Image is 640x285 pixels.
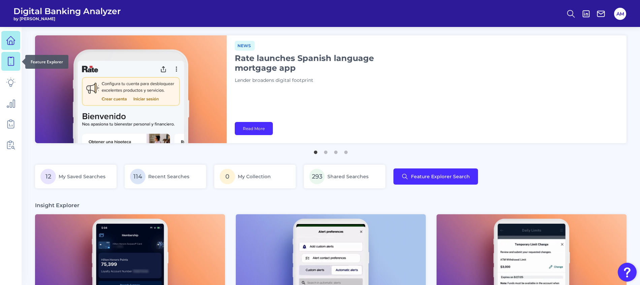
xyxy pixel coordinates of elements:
span: 0 [220,169,235,184]
span: Recent Searches [148,173,189,180]
span: 293 [309,169,325,184]
a: News [235,42,255,49]
button: 4 [343,147,349,154]
p: Lender broadens digital footprint [235,77,403,84]
a: 293Shared Searches [304,165,385,188]
span: Shared Searches [327,173,369,180]
h3: Insight Explorer [35,202,79,209]
button: Feature Explorer Search [393,168,478,185]
span: 12 [40,169,56,184]
span: 114 [130,169,146,184]
a: 114Recent Searches [125,165,206,188]
img: bannerImg [35,35,227,143]
button: 1 [312,147,319,154]
span: Feature Explorer Search [411,174,470,179]
button: 3 [332,147,339,154]
button: AM [614,8,626,20]
button: Open Resource Center [618,263,637,282]
span: My Collection [238,173,271,180]
a: 0My Collection [214,165,296,188]
button: 2 [322,147,329,154]
span: Digital Banking Analyzer [13,6,121,16]
span: by [PERSON_NAME] [13,16,121,21]
h1: Rate launches Spanish language mortgage app [235,53,403,73]
span: My Saved Searches [59,173,105,180]
a: Read More [235,122,273,135]
span: News [235,41,255,51]
a: 12My Saved Searches [35,165,117,188]
div: Feature Explorer [25,55,68,69]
